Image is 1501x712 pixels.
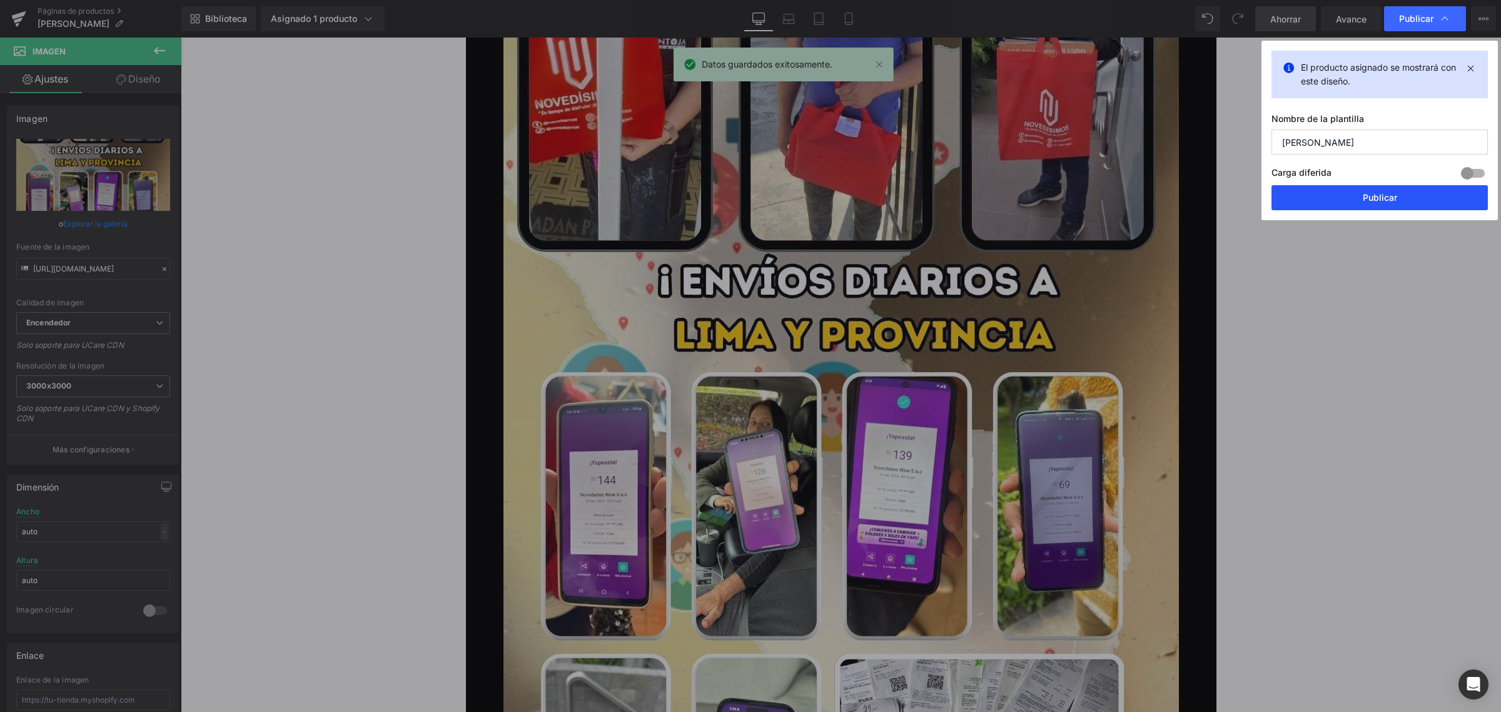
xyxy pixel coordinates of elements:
[1271,167,1332,178] font: Carga diferida
[1301,62,1456,86] font: El producto asignado se mostrará con este diseño.
[1271,185,1488,210] button: Publicar
[1271,113,1364,124] font: Nombre de la plantilla
[1399,13,1433,24] font: Publicar
[1458,669,1488,699] div: Abrir Intercom Messenger
[1363,192,1397,203] font: Publicar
